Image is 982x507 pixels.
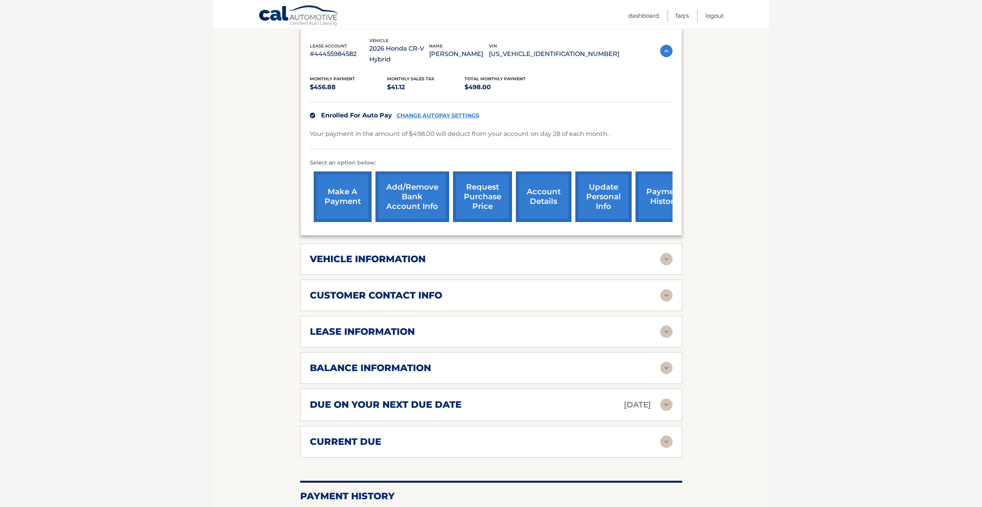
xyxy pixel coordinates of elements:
[310,326,415,337] h2: lease information
[310,129,608,139] p: Your payment in the amount of $498.00 will deduct from your account on day 28 of each month.
[628,9,659,22] a: Dashboard
[429,43,443,49] span: name
[660,436,673,448] img: accordion-rest.svg
[676,9,689,22] a: FAQ's
[465,82,542,93] p: $498.00
[489,49,619,59] p: [US_VEHICLE_IDENTIFICATION_NUMBER]
[310,76,355,81] span: Monthly Payment
[310,399,461,410] h2: due on your next due date
[705,9,724,22] a: Logout
[310,290,442,301] h2: customer contact info
[624,398,651,412] p: [DATE]
[660,362,673,374] img: accordion-rest.svg
[310,113,315,118] img: check.svg
[369,43,429,65] p: 2026 Honda CR-V Hybrid
[310,43,347,49] span: lease account
[310,436,381,448] h2: current due
[660,253,673,265] img: accordion-rest.svg
[660,289,673,302] img: accordion-rest.svg
[660,45,673,57] img: accordion-active.svg
[465,76,526,81] span: Total Monthly Payment
[321,112,392,119] span: Enrolled For Auto Pay
[314,171,372,222] a: make a payment
[310,158,673,168] p: Select an option below:
[310,82,387,93] p: $456.88
[575,171,632,222] a: update personal info
[489,43,497,49] span: vin
[516,171,571,222] a: account details
[660,326,673,338] img: accordion-rest.svg
[397,112,479,119] a: CHANGE AUTOPAY SETTINGS
[387,82,465,93] p: $41.12
[636,171,693,222] a: payment history
[453,171,512,222] a: request purchase price
[429,49,489,59] p: [PERSON_NAME]
[660,398,673,411] img: accordion-rest.svg
[310,49,370,59] p: #44455984582
[375,171,449,222] a: Add/Remove bank account info
[310,362,431,374] h2: balance information
[259,5,340,27] a: Cal Automotive
[387,76,434,81] span: Monthly sales Tax
[369,38,389,43] span: vehicle
[310,253,426,265] h2: vehicle information
[300,490,682,502] h2: Payment History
